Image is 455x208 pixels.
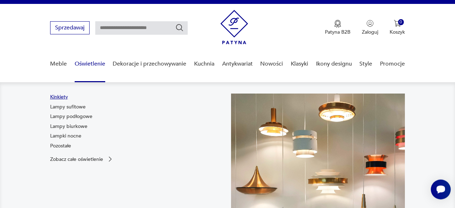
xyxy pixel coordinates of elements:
a: Lampki nocne [50,133,81,140]
a: Antykwariat [222,50,253,78]
a: Sprzedawaj [50,26,90,31]
img: Ikona medalu [334,20,341,28]
a: Ikony designu [316,50,352,78]
a: Kuchnia [194,50,214,78]
div: 0 [398,19,404,25]
a: Zobacz całe oświetlenie [50,156,114,163]
img: Patyna - sklep z meblami i dekoracjami vintage [220,10,248,44]
a: Lampy biurkowe [50,123,87,130]
button: Sprzedawaj [50,21,90,34]
button: Szukaj [175,23,184,32]
a: Ikona medaluPatyna B2B [325,20,350,35]
a: Nowości [260,50,283,78]
a: Kinkiety [50,94,68,101]
a: Style [359,50,372,78]
p: Zobacz całe oświetlenie [50,157,103,162]
img: Ikonka użytkownika [366,20,374,27]
button: Patyna B2B [325,20,350,35]
iframe: Smartsupp widget button [431,180,451,199]
a: Promocje [380,50,405,78]
a: Klasyki [291,50,308,78]
img: Ikona koszyka [394,20,401,27]
p: Zaloguj [362,29,378,35]
a: Meble [50,50,67,78]
a: Lampy podłogowe [50,113,92,120]
a: Lampy sufitowe [50,103,86,111]
a: Dekoracje i przechowywanie [113,50,186,78]
button: Zaloguj [362,20,378,35]
a: Oświetlenie [75,50,105,78]
a: Pozostałe [50,142,71,150]
button: 0Koszyk [390,20,405,35]
p: Koszyk [390,29,405,35]
p: Patyna B2B [325,29,350,35]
